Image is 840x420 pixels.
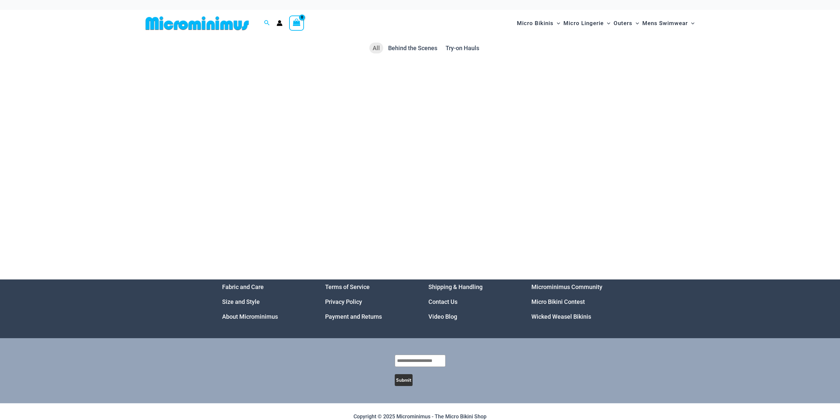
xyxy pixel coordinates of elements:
span: Micro Bikinis [517,15,554,32]
a: Shipping & Handling [428,283,483,290]
span: Menu Toggle [554,15,560,32]
aside: Footer Widget 3 [428,279,515,324]
a: Microminimus Community [531,283,602,290]
button: Submit [395,374,413,386]
a: Terms of Service [325,283,370,290]
a: Micro BikinisMenu ToggleMenu Toggle [515,13,562,33]
nav: Site Navigation [514,12,697,34]
span: All [373,45,380,51]
aside: Footer Widget 4 [531,279,618,324]
a: Payment and Returns [325,313,382,320]
span: Try-on Hauls [446,45,479,51]
span: Menu Toggle [688,15,694,32]
a: Privacy Policy [325,298,362,305]
a: OutersMenu ToggleMenu Toggle [612,13,641,33]
a: Micro LingerieMenu ToggleMenu Toggle [562,13,612,33]
span: Menu Toggle [604,15,610,32]
nav: Menu [531,279,618,324]
aside: Footer Widget 2 [325,279,412,324]
span: Outers [614,15,632,32]
a: Contact Us [428,298,457,305]
a: Account icon link [277,20,283,26]
nav: Menu [222,279,309,324]
span: Menu Toggle [632,15,639,32]
a: Search icon link [264,19,270,27]
a: Mens SwimwearMenu ToggleMenu Toggle [641,13,696,33]
a: Video Blog [428,313,457,320]
img: MM SHOP LOGO FLAT [143,16,252,31]
nav: Menu [428,279,515,324]
a: Fabric and Care [222,283,264,290]
a: Wicked Weasel Bikinis [531,313,591,320]
a: About Microminimus [222,313,278,320]
span: Micro Lingerie [563,15,604,32]
nav: Menu [325,279,412,324]
a: View Shopping Cart, empty [289,16,304,31]
a: Size and Style [222,298,260,305]
span: Behind the Scenes [388,45,437,51]
span: Mens Swimwear [642,15,688,32]
aside: Footer Widget 1 [222,279,309,324]
a: Micro Bikini Contest [531,298,585,305]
